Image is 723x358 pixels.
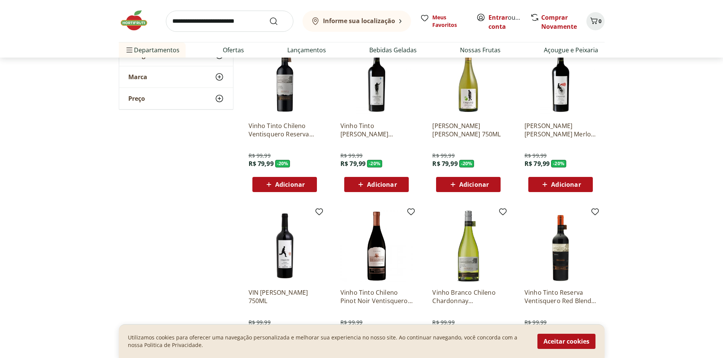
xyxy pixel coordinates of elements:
[432,122,504,138] a: [PERSON_NAME] [PERSON_NAME] 750ML
[488,13,530,31] a: Criar conta
[432,14,467,29] span: Meus Favoritos
[302,11,411,32] button: Informe sua localização
[166,11,293,32] input: search
[544,45,598,55] a: Açougue e Peixaria
[249,44,321,116] img: Vinho Tinto Chileno Ventisquero Reserva Cabernet Sauvignon 750ml
[537,334,595,349] button: Aceitar cookies
[287,45,326,55] a: Lançamentos
[459,181,489,188] span: Adicionar
[125,41,134,59] button: Menu
[488,13,522,31] span: ou
[340,210,413,282] img: Vinho Tinto Chileno Pinot Noir Ventisquero Reserva 750ml
[340,152,362,159] span: R$ 99,99
[344,177,409,192] button: Adicionar
[586,12,605,30] button: Carrinho
[119,9,157,32] img: Hortifruti
[459,160,474,167] span: - 20 %
[525,122,597,138] a: [PERSON_NAME] [PERSON_NAME] Merlot 750ml
[119,88,233,109] button: Preço
[223,45,244,55] a: Ofertas
[525,210,597,282] img: Vinho Tinto Reserva Ventisquero Red Blend 750ml
[551,181,581,188] span: Adicionar
[551,160,566,167] span: - 20 %
[128,95,145,102] span: Preço
[340,44,413,116] img: Vinho Tinto Fausto De Pizzato Cabernet Sauvignon 750ml
[340,159,365,168] span: R$ 79,99
[369,45,417,55] a: Bebidas Geladas
[525,319,547,326] span: R$ 99,99
[432,152,454,159] span: R$ 99,99
[249,152,271,159] span: R$ 99,99
[432,159,457,168] span: R$ 79,99
[249,288,321,305] a: VIN [PERSON_NAME] 750ML
[367,160,382,167] span: - 20 %
[252,177,317,192] button: Adicionar
[432,288,504,305] a: Vinho Branco Chileno Chardonnay Ventisquero Reserva 750ml
[119,66,233,88] button: Marca
[367,181,397,188] span: Adicionar
[432,210,504,282] img: Vinho Branco Chileno Chardonnay Ventisquero Reserva 750ml
[249,210,321,282] img: VIN TINTO FAUSTO TANNAT 750ML
[599,17,602,25] span: 0
[528,177,593,192] button: Adicionar
[128,73,147,81] span: Marca
[525,288,597,305] a: Vinho Tinto Reserva Ventisquero Red Blend 750ml
[525,159,550,168] span: R$ 79,99
[275,181,305,188] span: Adicionar
[420,14,467,29] a: Meus Favoritos
[432,44,504,116] img: Vinho Branco Fausto Chardonnay 750ML
[125,41,180,59] span: Departamentos
[340,122,413,138] a: Vinho Tinto [PERSON_NAME] Cabernet Sauvignon 750ml
[249,319,271,326] span: R$ 99,99
[541,13,577,31] a: Comprar Novamente
[432,319,454,326] span: R$ 99,99
[275,160,290,167] span: - 20 %
[249,159,274,168] span: R$ 79,99
[269,17,287,26] button: Submit Search
[340,319,362,326] span: R$ 99,99
[460,45,501,55] a: Nossas Frutas
[128,334,528,349] p: Utilizamos cookies para oferecer uma navegação personalizada e melhorar sua experiencia no nosso ...
[340,288,413,305] a: Vinho Tinto Chileno Pinot Noir Ventisquero Reserva 750ml
[249,122,321,138] a: Vinho Tinto Chileno Ventisquero Reserva Cabernet Sauvignon 750ml
[525,152,547,159] span: R$ 99,99
[323,17,395,25] b: Informe sua localização
[488,13,508,22] a: Entrar
[436,177,501,192] button: Adicionar
[525,44,597,116] img: Vinho Tinto Fausto De Pizzato Merlot 750ml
